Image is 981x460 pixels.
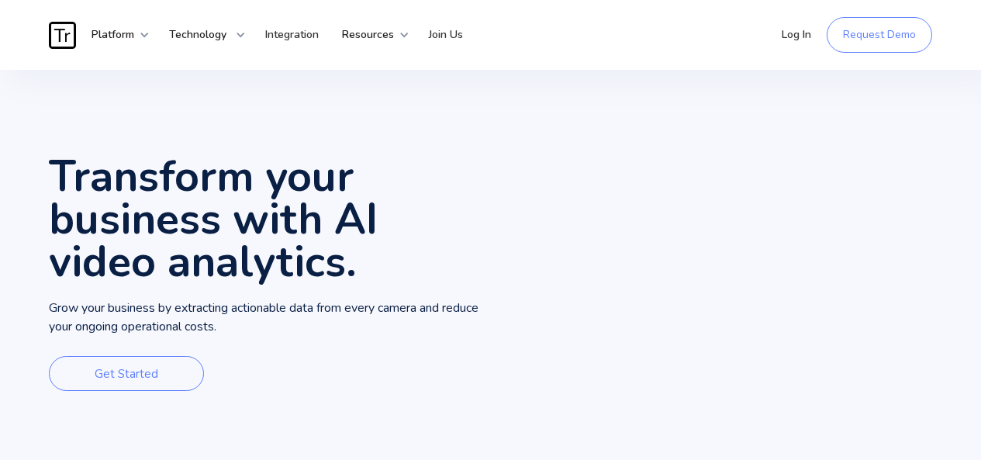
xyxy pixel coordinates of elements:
div: Resources [330,12,409,58]
strong: Platform [92,27,134,42]
p: Grow your business by extracting actionable data from every camera and reduce your ongoing operat... [49,299,490,337]
strong: Resources [342,27,394,42]
a: Log In [770,12,823,58]
img: Traces Logo [49,22,76,49]
div: Platform [80,12,150,58]
a: Get Started [49,356,204,391]
h1: Transform your business with AI video analytics. [49,155,490,283]
a: Request Demo [827,17,932,53]
div: Technology [157,12,246,58]
a: Integration [254,12,330,58]
a: home [49,22,80,49]
a: Join Us [417,12,475,58]
strong: Technology [169,27,226,42]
